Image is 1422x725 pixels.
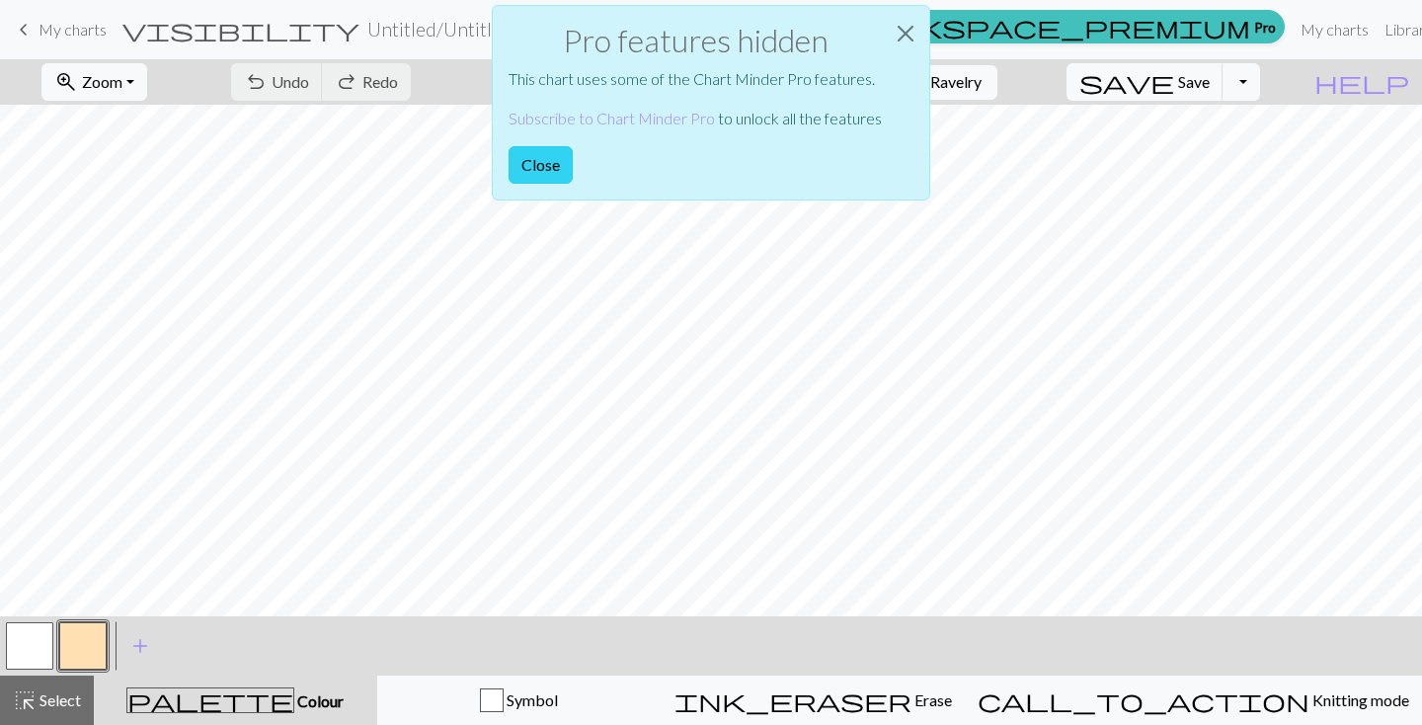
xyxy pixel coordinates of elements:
span: call_to_action [978,686,1309,714]
button: Close [509,146,573,184]
button: Colour [94,676,377,725]
p: to unlock all the features [509,107,882,130]
button: Symbol [377,676,662,725]
span: palette [127,686,293,714]
button: Knitting mode [965,676,1422,725]
span: ink_eraser [674,686,911,714]
p: This chart uses some of the Chart Minder Pro features. [509,67,882,91]
a: Subscribe to Chart Minder Pro [509,109,715,127]
span: Erase [911,690,952,709]
span: Symbol [504,690,558,709]
span: add [128,632,152,660]
button: Close [882,6,929,61]
span: Knitting mode [1309,690,1409,709]
span: Select [37,690,81,709]
span: highlight_alt [13,686,37,714]
h2: Pro features hidden [509,22,882,59]
span: Colour [294,691,344,710]
button: Erase [662,676,965,725]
